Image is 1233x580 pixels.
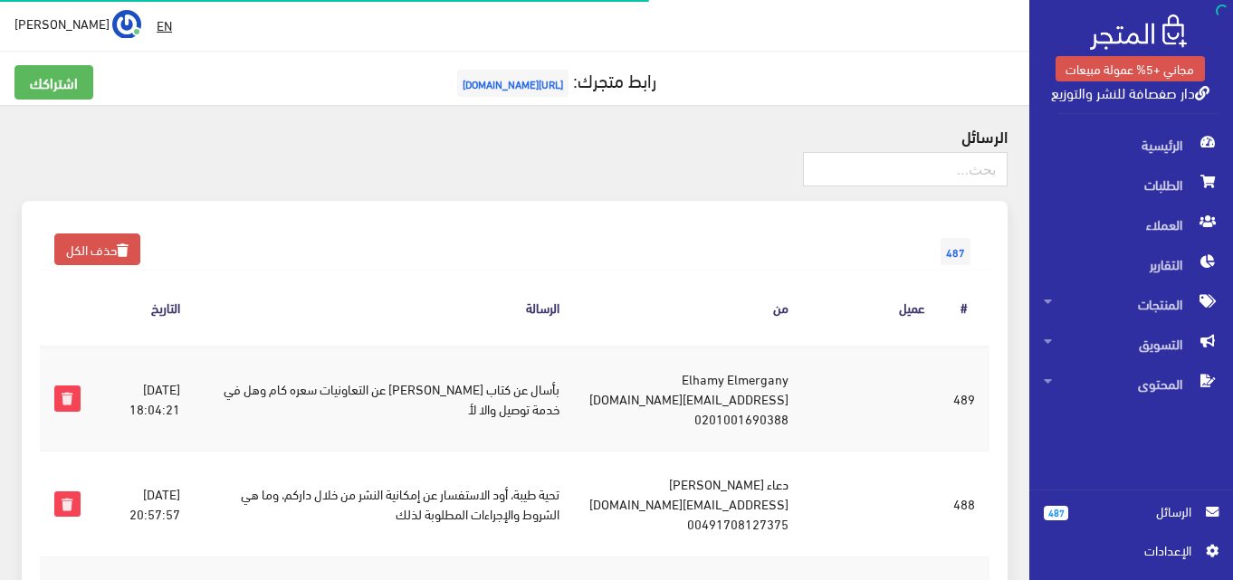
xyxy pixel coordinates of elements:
[22,127,1008,145] h4: الرسائل
[453,62,656,96] a: رابط متجرك:[URL][DOMAIN_NAME]
[1044,540,1219,569] a: اﻹعدادات
[95,346,195,452] td: [DATE] 18:04:21
[14,9,141,38] a: ... [PERSON_NAME]
[1056,56,1205,81] a: مجاني +5% عمولة مبيعات
[1029,125,1233,165] a: الرئيسية
[1029,244,1233,284] a: التقارير
[1044,501,1219,540] a: 487 الرسائل
[1058,540,1190,560] span: اﻹعدادات
[149,9,179,42] a: EN
[1044,506,1068,520] span: 487
[939,452,989,556] td: 488
[574,452,803,556] td: دعاء [PERSON_NAME] [EMAIL_ADDRESS][DOMAIN_NAME] 00491708127375
[1044,165,1219,204] span: الطلبات
[95,271,195,346] th: التاريخ
[1044,284,1219,324] span: المنتجات
[803,152,1008,186] input: بحث...
[1051,79,1209,105] a: دار صفصافة للنشر والتوزيع
[1029,204,1233,244] a: العملاء
[1044,364,1219,404] span: المحتوى
[112,10,141,39] img: ...
[1029,364,1233,404] a: المحتوى
[1044,244,1219,284] span: التقارير
[803,271,939,346] th: عميل
[54,233,140,265] a: حذف الكل
[1090,14,1187,50] img: .
[14,12,110,34] span: [PERSON_NAME]
[1029,165,1233,204] a: الطلبات
[574,346,803,452] td: ‪Elhamy Elmergany‬‏ [EMAIL_ADDRESS][DOMAIN_NAME] 0201001690388
[157,14,172,36] u: EN
[195,452,575,556] td: تحية طيبة، أود الاستفسار عن إمكانية النشر من خلال داركم، وما هي الشروط والإجراءات المطلوبة لذلك
[1044,204,1219,244] span: العملاء
[195,346,575,452] td: بأسال عن كتاب [PERSON_NAME] عن التعاونيات سعره كام وهل في خدمة توصيل والا لأ
[95,452,195,556] td: [DATE] 20:57:57
[1044,324,1219,364] span: التسويق
[1083,501,1191,521] span: الرسائل
[457,70,569,97] span: [URL][DOMAIN_NAME]
[14,65,93,100] a: اشتراكك
[1029,284,1233,324] a: المنتجات
[941,238,970,265] span: 487
[939,346,989,452] td: 489
[1044,125,1219,165] span: الرئيسية
[939,271,989,346] th: #
[574,271,803,346] th: من
[195,271,575,346] th: الرسالة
